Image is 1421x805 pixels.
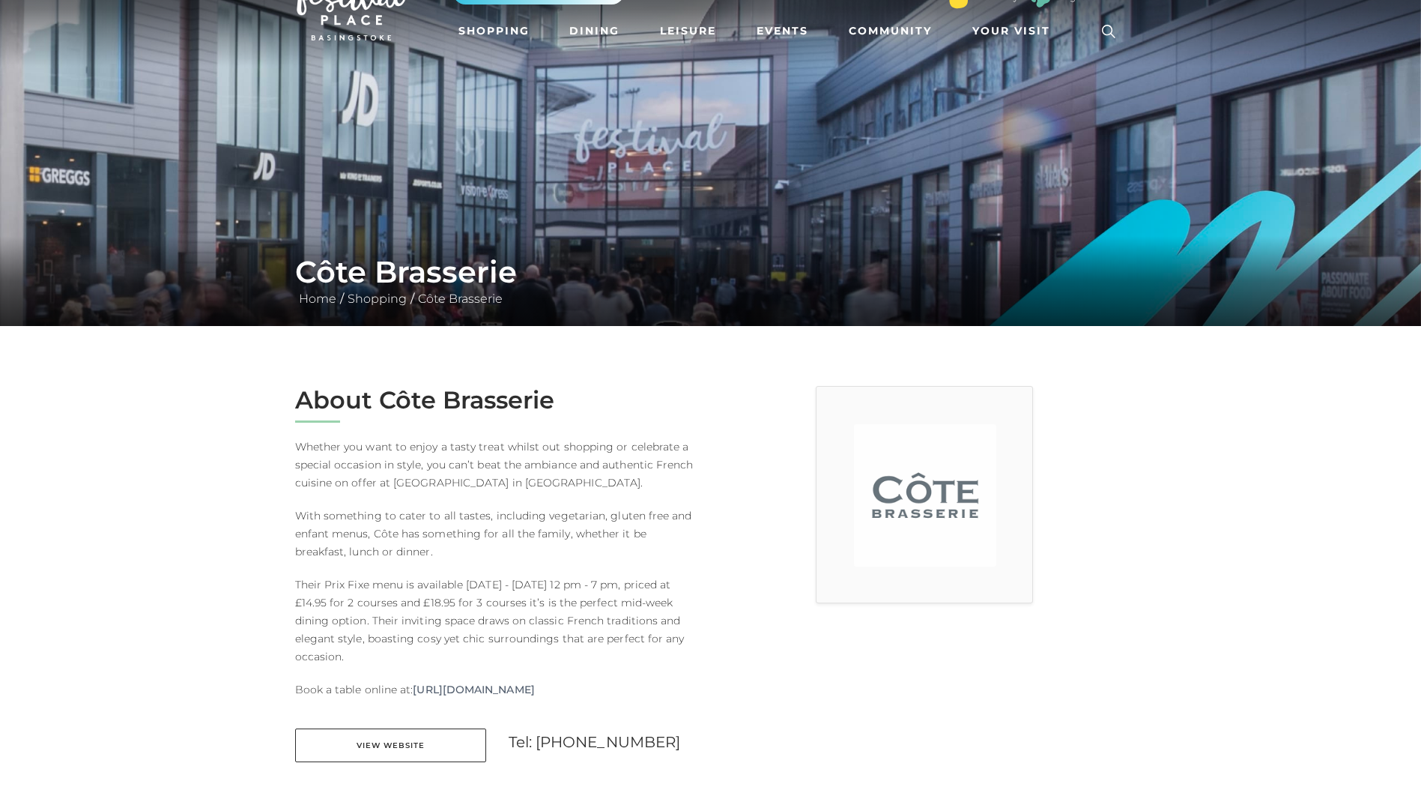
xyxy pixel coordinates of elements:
[563,17,625,45] a: Dining
[972,23,1050,39] span: Your Visit
[414,292,506,306] a: Côte Brasserie
[295,438,700,492] p: Whether you want to enjoy a tasty treat whilst out shopping or celebrate a special occasion in st...
[295,729,486,762] a: View Website
[413,681,534,699] a: [URL][DOMAIN_NAME]
[452,17,536,45] a: Shopping
[966,17,1064,45] a: Your Visit
[295,576,700,666] p: Their Prix Fixe menu is available [DATE] - [DATE] 12 pm - 7 pm, priced at £14.95 for 2 courses an...
[295,386,700,414] h2: About Côte Brasserie
[509,733,681,751] a: Tel: [PHONE_NUMBER]
[295,292,340,306] a: Home
[295,507,700,561] p: With something to cater to all tastes, including vegetarian, gluten free and enfant menus, Côte h...
[295,681,700,699] p: Book a table online at:
[654,17,722,45] a: Leisure
[843,17,938,45] a: Community
[751,17,814,45] a: Events
[284,254,1138,308] div: / /
[344,292,410,306] a: Shopping
[295,254,1127,290] h1: Côte Brasserie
